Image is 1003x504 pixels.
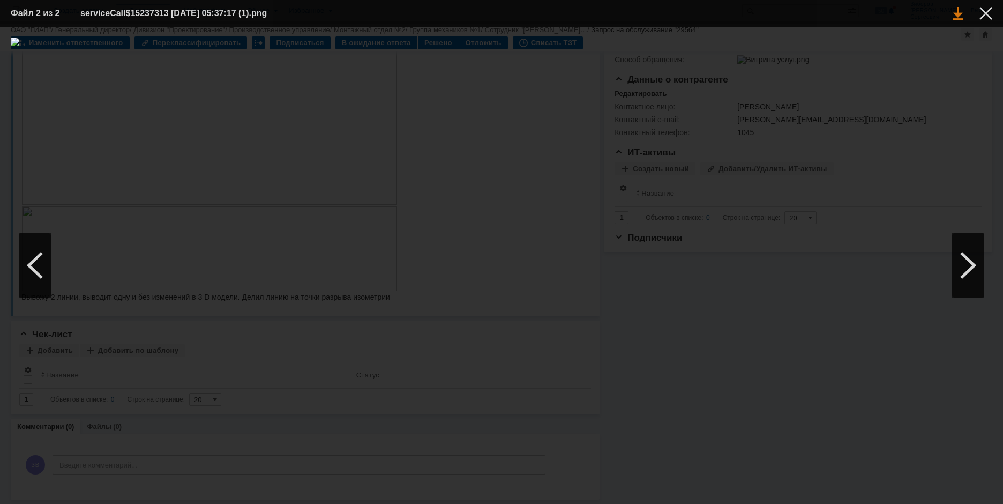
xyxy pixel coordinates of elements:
div: Скачать файл [953,7,963,20]
div: Следующий файл [952,233,984,298]
div: Файл 2 из 2 [11,9,64,18]
div: Закрыть окно (Esc) [979,7,992,20]
img: download [11,38,992,493]
div: serviceCall$15237313 [DATE] 05:37:17 (1).png [80,7,294,20]
div: Предыдущий файл [19,233,51,298]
